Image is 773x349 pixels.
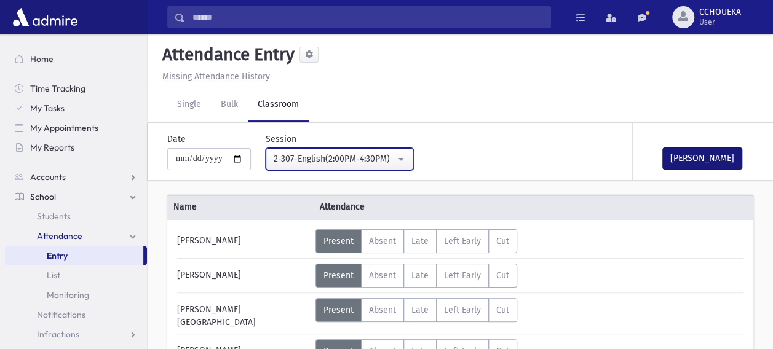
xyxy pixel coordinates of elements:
a: Time Tracking [5,79,147,98]
span: User [699,17,741,27]
span: Name [167,200,314,213]
a: My Reports [5,138,147,157]
a: Bulk [211,88,248,122]
a: Notifications [5,305,147,324]
a: Single [167,88,211,122]
span: Attendance [314,200,460,213]
span: Students [37,211,71,222]
span: Present [323,270,354,281]
span: Late [411,236,429,246]
span: My Tasks [30,103,65,114]
span: List [47,270,60,281]
span: Accounts [30,171,66,182]
span: Cut [496,270,509,281]
div: AttTypes [315,264,517,288]
a: My Appointments [5,118,147,138]
a: Home [5,49,147,69]
div: 2-307-English(2:00PM-4:30PM) [274,152,395,165]
span: Present [323,236,354,246]
span: School [30,191,56,202]
span: Notifications [37,309,85,320]
label: Session [266,133,296,146]
a: Entry [5,246,143,265]
label: Date [167,133,186,146]
span: Time Tracking [30,83,85,94]
span: Infractions [37,329,79,340]
span: Attendance [37,230,82,241]
div: [PERSON_NAME] [171,229,315,253]
a: My Tasks [5,98,147,118]
div: AttTypes [315,229,517,253]
span: Entry [47,250,68,261]
a: Students [5,206,147,226]
span: Absent [369,236,396,246]
span: Monitoring [47,289,89,300]
a: List [5,265,147,285]
a: Attendance [5,226,147,246]
div: AttTypes [315,298,517,322]
button: [PERSON_NAME] [662,147,742,170]
span: CCHOUEKA [699,7,741,17]
span: My Reports [30,142,74,153]
a: Monitoring [5,285,147,305]
img: AdmirePro [10,5,81,29]
span: Left Early [444,236,481,246]
a: Accounts [5,167,147,187]
a: Infractions [5,324,147,344]
input: Search [185,6,550,28]
div: [PERSON_NAME] [171,264,315,288]
span: Absent [369,305,396,315]
span: Home [30,53,54,65]
span: Left Early [444,270,481,281]
u: Missing Attendance History [162,71,270,82]
span: Cut [496,236,509,246]
a: Classroom [248,88,309,122]
span: Absent [369,270,396,281]
div: [PERSON_NAME][GEOGRAPHIC_DATA] [171,298,315,329]
h5: Attendance Entry [157,44,295,65]
span: My Appointments [30,122,98,133]
span: Present [323,305,354,315]
a: Missing Attendance History [157,71,270,82]
a: School [5,187,147,206]
span: Late [411,270,429,281]
button: 2-307-English(2:00PM-4:30PM) [266,148,413,170]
